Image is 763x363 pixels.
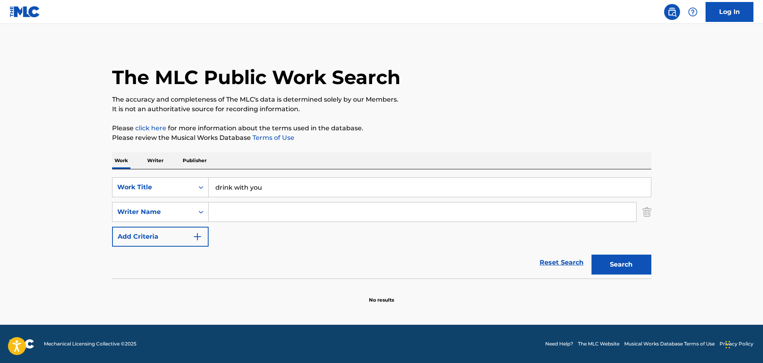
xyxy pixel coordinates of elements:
p: No results [369,287,394,304]
h1: The MLC Public Work Search [112,65,400,89]
iframe: Chat Widget [723,325,763,363]
a: Reset Search [536,254,588,271]
form: Search Form [112,177,651,279]
p: Publisher [180,152,209,169]
p: Work [112,152,130,169]
a: Terms of Use [251,134,294,141]
a: Privacy Policy [720,340,753,347]
img: help [688,7,698,17]
a: Log In [706,2,753,22]
a: The MLC Website [578,340,619,347]
p: Please for more information about the terms used in the database. [112,124,651,133]
img: MLC Logo [10,6,40,18]
a: Need Help? [545,340,573,347]
div: Writer Name [117,207,189,217]
a: Public Search [664,4,680,20]
span: Mechanical Licensing Collective © 2025 [44,340,136,347]
div: Help [685,4,701,20]
img: logo [10,339,34,349]
p: Writer [145,152,166,169]
p: It is not an authoritative source for recording information. [112,104,651,114]
img: 9d2ae6d4665cec9f34b9.svg [193,232,202,241]
p: Please review the Musical Works Database [112,133,651,143]
p: The accuracy and completeness of The MLC's data is determined solely by our Members. [112,95,651,104]
img: Delete Criterion [643,202,651,222]
img: search [667,7,677,17]
a: Musical Works Database Terms of Use [624,340,715,347]
div: Work Title [117,182,189,192]
a: click here [135,124,166,132]
div: Drag [726,333,730,357]
button: Search [591,255,651,275]
button: Add Criteria [112,227,209,247]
